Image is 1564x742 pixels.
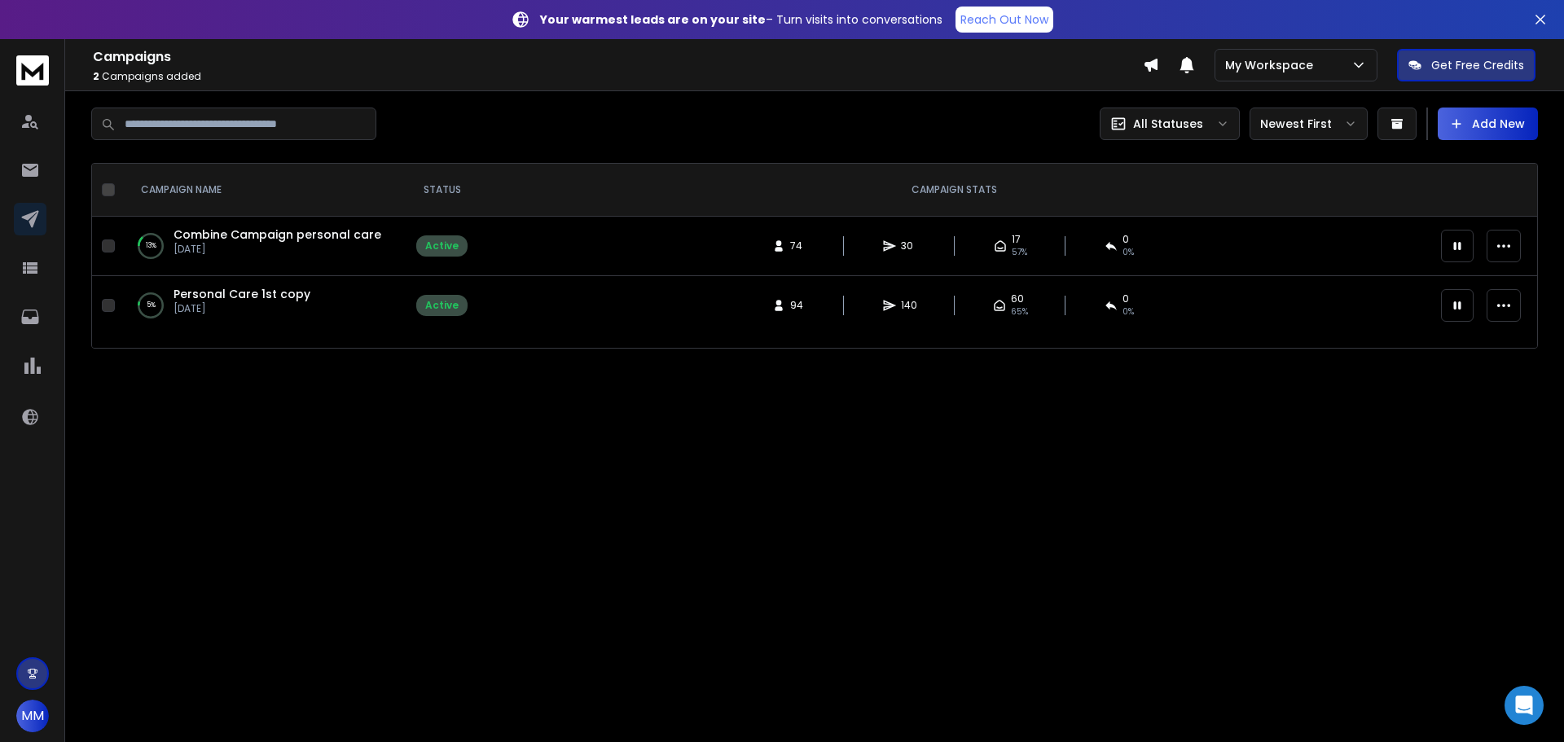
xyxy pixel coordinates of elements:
div: Open Intercom Messenger [1505,686,1544,725]
span: 65 % [1011,305,1028,318]
span: 0 % [1122,305,1134,318]
span: 0 [1122,292,1129,305]
td: 13%Combine Campaign personal care[DATE] [121,217,406,276]
p: Campaigns added [93,70,1143,83]
button: Get Free Credits [1397,49,1535,81]
a: Combine Campaign personal care [174,226,381,243]
p: Reach Out Now [960,11,1048,28]
button: Newest First [1250,108,1368,140]
p: My Workspace [1225,57,1320,73]
span: 17 [1012,233,1021,246]
span: 57 % [1012,246,1027,259]
p: 13 % [146,238,156,254]
span: 60 [1011,292,1024,305]
strong: Your warmest leads are on your site [540,11,766,28]
p: [DATE] [174,302,310,315]
button: MM [16,700,49,732]
span: 94 [790,299,806,312]
td: 5%Personal Care 1st copy[DATE] [121,276,406,336]
img: logo [16,55,49,86]
span: 140 [901,299,917,312]
a: Reach Out Now [956,7,1053,33]
p: – Turn visits into conversations [540,11,942,28]
p: All Statuses [1133,116,1203,132]
span: 74 [790,239,806,252]
span: 0 % [1122,246,1134,259]
div: Active [425,239,459,252]
th: CAMPAIGN STATS [477,164,1431,217]
th: CAMPAIGN NAME [121,164,406,217]
p: [DATE] [174,243,381,256]
span: 0 [1122,233,1129,246]
button: Add New [1438,108,1538,140]
a: Personal Care 1st copy [174,286,310,302]
div: Active [425,299,459,312]
p: Get Free Credits [1431,57,1524,73]
span: 30 [901,239,917,252]
h1: Campaigns [93,47,1143,67]
p: 5 % [147,297,156,314]
th: STATUS [406,164,477,217]
span: 2 [93,69,99,83]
